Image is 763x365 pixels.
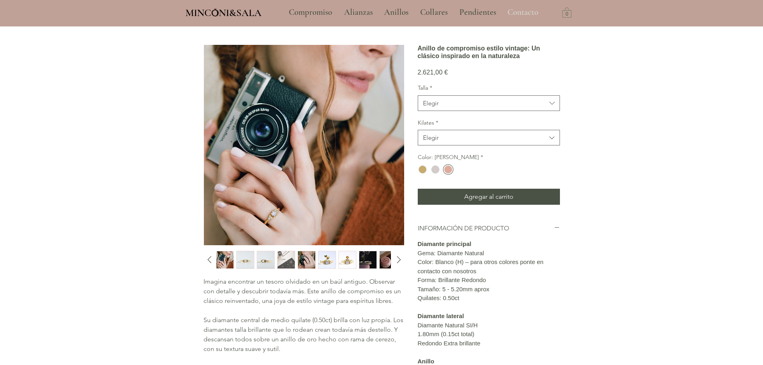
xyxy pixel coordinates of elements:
[566,12,568,17] text: 0
[203,254,214,266] button: Diapositiva anterior
[418,321,560,330] p: Diamante Natural SI/H
[359,251,377,269] div: 9 / 10
[418,224,554,233] h2: INFORMACIÓN DE PRODUCTO
[185,5,262,18] a: MINCONI&SALA
[216,251,234,268] img: Miniatura: Anillo de compromiso estilo vintage: Un clásico inspirado en la naturaleza
[418,339,560,348] p: Redondo Extra brillante
[418,258,560,276] p: Color: Blanco (H) – para otros colores ponte en contacto con nosotros
[318,251,336,269] button: Miniatura: Anillo de compromiso estilo vintage: Un clásico inspirado en la naturaleza
[378,2,414,22] a: Anillos
[267,2,560,22] nav: Sitio
[359,251,377,269] button: Miniatura: Anillo de compromiso estilo vintage: Un clásico inspirado en la naturaleza
[418,95,560,111] button: Talla
[379,251,397,269] button: Miniatura: Anillo de compromiso estilo vintage: Un clásico inspirado en la naturaleza
[339,251,356,268] img: Miniatura: Anillo de compromiso estilo vintage: Un clásico inspirado en la naturaleza
[418,294,560,303] p: Quilates: 0.50ct
[418,330,560,339] p: 1.80mm (0.15ct total)
[212,8,219,16] img: Minconi Sala
[562,7,572,18] a: Carrito con 0 ítems
[285,2,336,22] p: Compromiso
[418,276,560,285] p: Forma: Brillante Redondo
[298,251,316,269] div: 6 / 10
[418,84,560,92] label: Talla
[393,254,403,266] button: Diapositiva siguiente
[257,251,275,269] button: Miniatura: Anillo de compromiso estilo vintage: Un clásico inspirado en la naturaleza
[418,285,560,294] p: Tamaño: 5 - 5.20mm aprox
[418,130,560,145] button: Kilates
[185,7,262,19] span: MINCONI&SALA
[203,44,405,246] button: Anillo de compromiso estilo vintage: Un clásico inspirado en la naturalezaAgrandar
[453,2,501,22] a: Pendientes
[203,277,404,306] p: Imagina encontrar un tesoro olvidado en un baúl antiguo. Observar con detalle y descubrir todavía...
[340,2,377,22] p: Alianzas
[216,251,234,269] div: 2 / 10
[318,251,336,268] img: Miniatura: Anillo de compromiso estilo vintage: Un clásico inspirado en la naturaleza
[257,251,275,269] div: 4 / 10
[277,251,295,269] button: Miniatura: Anillo de compromiso estilo vintage: Un clásico inspirado en la naturaleza
[418,153,483,161] legend: Color: [PERSON_NAME]
[455,2,500,22] p: Pendientes
[423,133,439,142] div: Elegir
[464,192,513,202] span: Agregar al carrito
[298,251,316,269] button: Miniatura: Anillo de compromiso estilo vintage: Un clásico inspirado en la naturaleza
[278,251,295,268] img: Miniatura: Anillo de compromiso estilo vintage: Un clásico inspirado en la naturaleza
[416,2,452,22] p: Collares
[237,251,254,268] img: Miniatura: Anillo de compromiso estilo vintage: Un clásico inspirado en la naturaleza
[418,189,560,205] button: Agregar al carrito
[418,44,560,60] h1: Anillo de compromiso estilo vintage: Un clásico inspirado en la naturaleza
[380,2,413,22] p: Anillos
[216,251,234,269] button: Miniatura: Anillo de compromiso estilo vintage: Un clásico inspirado en la naturaleza
[257,251,274,268] img: Miniatura: Anillo de compromiso estilo vintage: Un clásico inspirado en la naturaleza
[418,249,560,258] p: Gema: Diamante Natural
[338,251,356,269] div: 8 / 10
[359,251,376,268] img: Miniatura: Anillo de compromiso estilo vintage: Un clásico inspirado en la naturaleza
[418,240,471,247] strong: Diamante principal
[501,2,545,22] a: Contacto
[418,69,448,76] span: 2.621,00 €
[318,251,336,269] div: 7 / 10
[338,251,356,269] button: Miniatura: Anillo de compromiso estilo vintage: Un clásico inspirado en la naturaleza
[204,45,404,245] img: Anillo de compromiso estilo vintage: Un clásico inspirado en la naturaleza
[283,2,338,22] a: Compromiso
[418,358,435,365] strong: Anillo
[379,251,397,269] div: 10 / 10
[380,251,397,268] img: Miniatura: Anillo de compromiso estilo vintage: Un clásico inspirado en la naturaleza
[418,313,464,319] strong: Diamante lateral
[277,251,295,269] div: 5 / 10
[338,2,378,22] a: Alianzas
[423,99,439,107] div: Elegir
[503,2,542,22] p: Contacto
[203,315,404,354] p: Su diamante central de medio quilate (0.50ct) brilla con luz propia. Los diamantes talla brillant...
[236,251,254,269] div: 3 / 10
[418,119,560,127] label: Kilates
[298,251,315,268] img: Miniatura: Anillo de compromiso estilo vintage: Un clásico inspirado en la naturaleza
[414,2,453,22] a: Collares
[236,251,254,269] button: Miniatura: Anillo de compromiso estilo vintage: Un clásico inspirado en la naturaleza
[418,224,560,233] button: INFORMACIÓN DE PRODUCTO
